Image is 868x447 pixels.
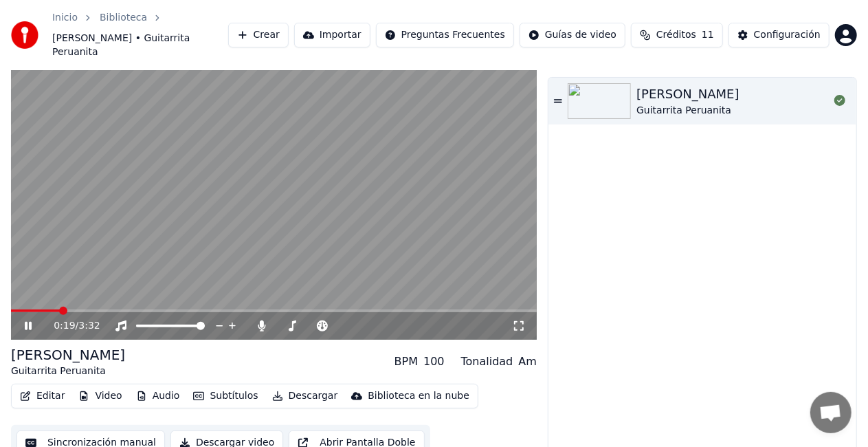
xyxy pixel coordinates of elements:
[11,345,125,364] div: [PERSON_NAME]
[188,386,263,406] button: Subtítulos
[636,104,739,118] div: Guitarrita Peruanita
[728,23,830,47] button: Configuración
[376,23,514,47] button: Preguntas Frecuentes
[73,386,127,406] button: Video
[52,11,228,59] nav: breadcrumb
[11,21,38,49] img: youka
[702,28,714,42] span: 11
[394,353,418,370] div: BPM
[14,386,70,406] button: Editar
[52,11,78,25] a: Inicio
[267,386,344,406] button: Descargar
[461,353,513,370] div: Tonalidad
[228,23,289,47] button: Crear
[131,386,186,406] button: Audio
[636,85,739,104] div: [PERSON_NAME]
[54,319,87,333] div: /
[52,32,228,59] span: [PERSON_NAME] • Guitarrita Peruanita
[294,23,370,47] button: Importar
[754,28,821,42] div: Configuración
[100,11,147,25] a: Biblioteca
[810,392,852,433] a: Chat abierto
[631,23,723,47] button: Créditos11
[520,23,625,47] button: Guías de video
[78,319,100,333] span: 3:32
[423,353,445,370] div: 100
[518,353,537,370] div: Am
[368,389,469,403] div: Biblioteca en la nube
[11,364,125,378] div: Guitarrita Peruanita
[54,319,75,333] span: 0:19
[656,28,696,42] span: Créditos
